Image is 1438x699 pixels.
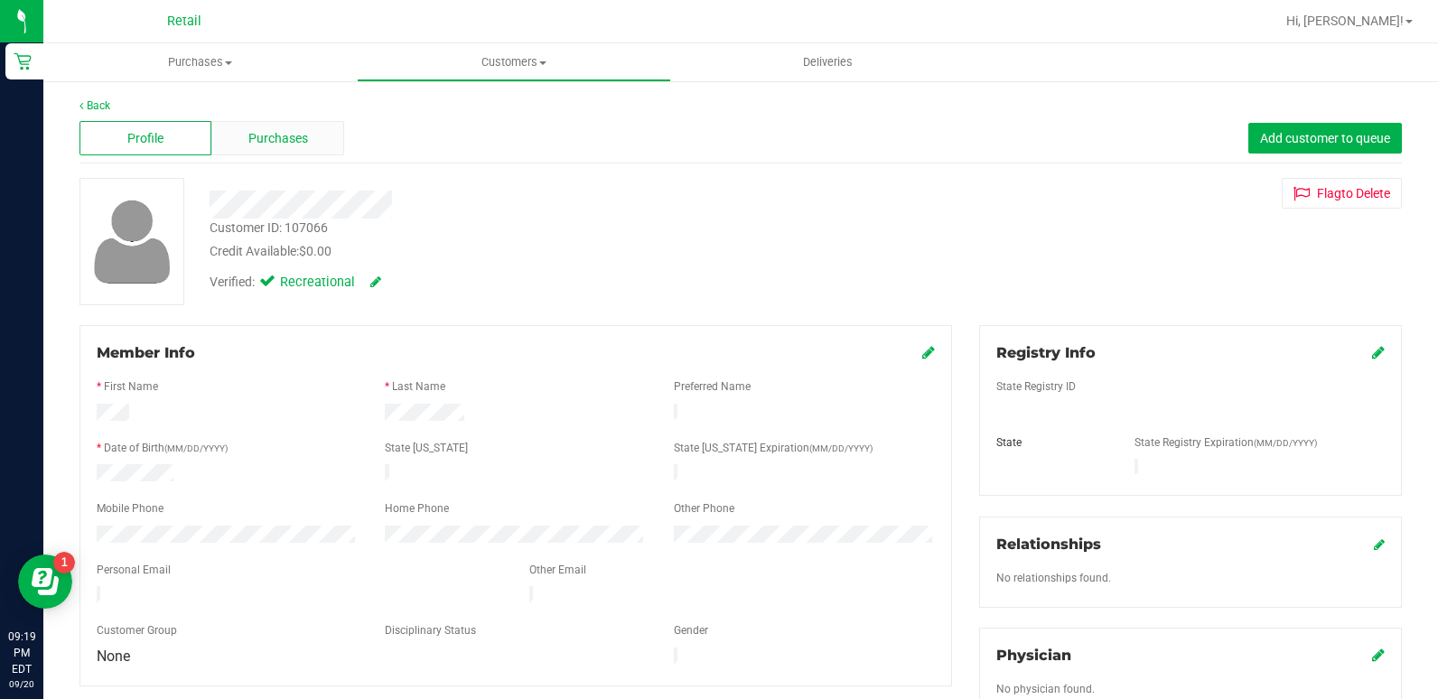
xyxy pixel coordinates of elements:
[357,43,670,81] a: Customers
[392,378,445,395] label: Last Name
[280,273,352,293] span: Recreational
[97,648,130,665] span: None
[53,552,75,573] iframe: Resource center unread badge
[385,622,476,638] label: Disciplinary Status
[996,536,1101,553] span: Relationships
[1135,434,1317,451] label: State Registry Expiration
[809,443,873,453] span: (MM/DD/YYYY)
[1282,178,1402,209] button: Flagto Delete
[1286,14,1404,28] span: Hi, [PERSON_NAME]!
[43,43,357,81] a: Purchases
[8,629,35,677] p: 09:19 PM EDT
[127,129,163,148] span: Profile
[299,244,331,258] span: $0.00
[674,622,708,638] label: Gender
[1248,123,1402,154] button: Add customer to queue
[385,440,468,456] label: State [US_STATE]
[996,683,1095,695] span: No physician found.
[97,500,163,517] label: Mobile Phone
[167,14,201,29] span: Retail
[529,562,586,578] label: Other Email
[674,378,751,395] label: Preferred Name
[85,195,180,288] img: user-icon.png
[97,562,171,578] label: Personal Email
[8,677,35,691] p: 09/20
[674,440,873,456] label: State [US_STATE] Expiration
[1254,438,1317,448] span: (MM/DD/YYYY)
[996,344,1096,361] span: Registry Info
[43,54,357,70] span: Purchases
[104,440,228,456] label: Date of Birth
[210,219,328,238] div: Customer ID: 107066
[79,99,110,112] a: Back
[1260,131,1390,145] span: Add customer to queue
[14,52,32,70] inline-svg: Retail
[671,43,985,81] a: Deliveries
[104,378,158,395] label: First Name
[983,434,1121,451] div: State
[674,500,734,517] label: Other Phone
[248,129,308,148] span: Purchases
[164,443,228,453] span: (MM/DD/YYYY)
[210,242,857,261] div: Credit Available:
[385,500,449,517] label: Home Phone
[18,555,72,609] iframe: Resource center
[996,570,1111,586] label: No relationships found.
[996,647,1071,664] span: Physician
[97,622,177,638] label: Customer Group
[97,344,195,361] span: Member Info
[358,54,669,70] span: Customers
[996,378,1076,395] label: State Registry ID
[210,273,381,293] div: Verified:
[779,54,877,70] span: Deliveries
